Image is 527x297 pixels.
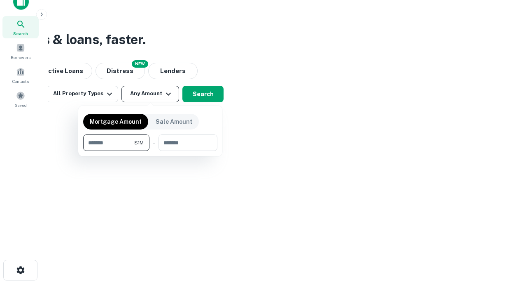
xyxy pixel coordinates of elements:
[90,117,142,126] p: Mortgage Amount
[486,231,527,271] iframe: Chat Widget
[153,134,155,151] div: -
[134,139,144,146] span: $1M
[156,117,192,126] p: Sale Amount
